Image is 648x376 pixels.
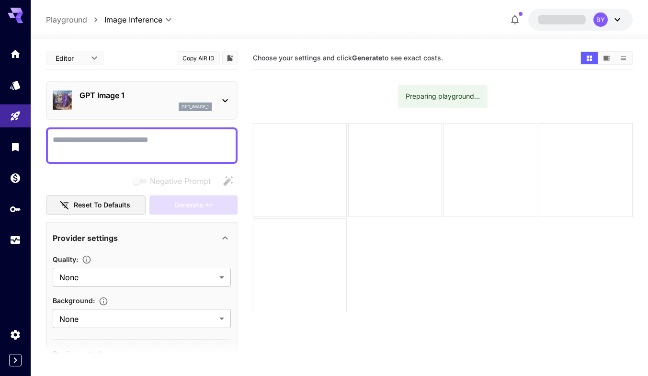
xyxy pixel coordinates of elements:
div: Show media in grid viewShow media in video viewShow media in list view [580,51,633,65]
div: Settings [10,329,21,341]
div: BY [593,12,608,27]
div: Preparing playground... [406,88,480,105]
button: Copy AIR ID [177,51,220,65]
button: Expand sidebar [9,354,22,366]
p: GPT Image 1 [80,90,212,101]
span: Negative prompts are not compatible with the selected model. [131,175,218,187]
p: Provider settings [53,232,118,244]
b: Generate [352,54,382,62]
span: Choose your settings and click to see exact costs. [253,54,443,62]
button: Add to library [226,52,234,64]
p: gpt_image_1 [182,103,209,110]
div: Usage [10,234,21,246]
div: Home [10,48,21,60]
span: Negative Prompt [150,175,211,187]
span: Quality : [53,255,78,263]
div: Playground [10,110,21,122]
span: Image Inference [104,14,162,25]
nav: breadcrumb [46,14,104,25]
div: GPT Image 1gpt_image_1 [53,86,231,115]
button: Reset to defaults [46,195,146,215]
div: Models [10,79,21,91]
button: BY [528,9,633,31]
span: Editor [56,53,85,63]
div: Provider settings [53,227,231,250]
div: API Keys [10,203,21,215]
a: Playground [46,14,87,25]
div: Wallet [10,172,21,184]
div: Library [10,141,21,153]
span: Background : [53,296,95,305]
button: Show media in video view [598,52,615,64]
span: None [59,313,216,325]
button: Show media in grid view [581,52,598,64]
button: Show media in list view [615,52,632,64]
span: None [59,272,216,283]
